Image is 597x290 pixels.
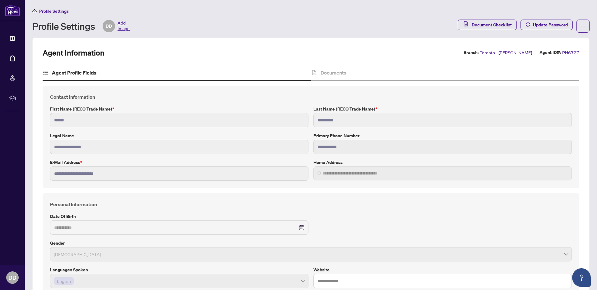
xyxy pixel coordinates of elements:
label: Legal Name [50,132,308,139]
label: E-mail Address [50,159,308,166]
span: DD [8,273,16,282]
label: Website [313,266,572,273]
button: Open asap [572,268,591,287]
label: Agent ID#: [539,49,561,56]
label: Gender [50,240,572,247]
div: Profile Settings [32,20,130,32]
span: Update Password [533,20,568,30]
label: First Name (RECO Trade Name) [50,106,308,112]
span: Male [54,248,568,260]
span: Profile Settings [39,8,69,14]
img: logo [5,5,20,16]
label: Primary Phone Number [313,132,572,139]
label: Date of Birth [50,213,308,220]
h4: Documents [321,69,346,76]
span: RH6727 [562,49,579,56]
button: Document Checklist [458,20,517,30]
span: Add Image [118,20,130,32]
span: Toronto - [PERSON_NAME] [480,49,532,56]
img: search_icon [317,171,321,175]
span: Document Checklist [472,20,512,30]
span: home [32,9,37,13]
h4: Contact Information [50,93,572,101]
span: English [54,277,74,285]
span: English [57,278,71,284]
label: Home Address [313,159,572,166]
span: DD [106,23,112,29]
label: Last Name (RECO Trade Name) [313,106,572,112]
h4: Personal Information [50,201,572,208]
h2: Agent Information [43,48,104,58]
span: ellipsis [581,24,585,28]
label: Languages spoken [50,266,308,273]
h4: Agent Profile Fields [52,69,96,76]
button: Update Password [521,20,573,30]
label: Branch: [464,49,479,56]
